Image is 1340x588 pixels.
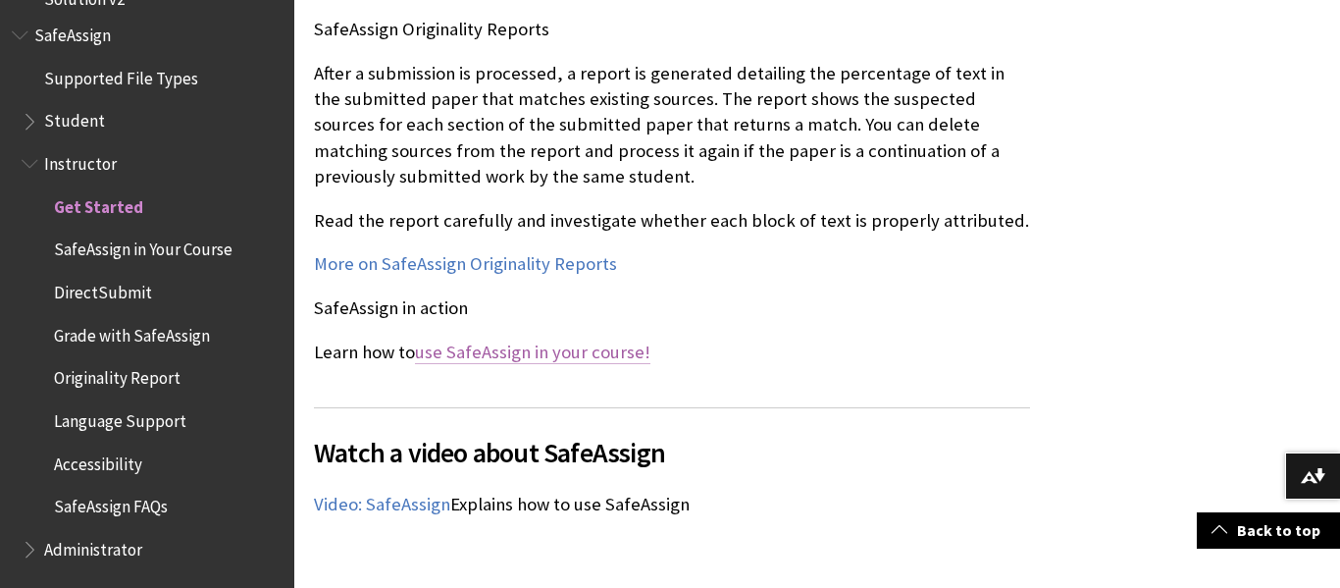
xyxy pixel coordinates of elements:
[314,493,450,516] a: Video: SafeAssign
[314,252,617,276] a: More on SafeAssign Originality Reports
[314,61,1030,189] p: After a submission is processed, a report is generated detailing the percentage of text in the su...
[44,147,117,174] span: Instructor
[415,341,650,364] a: use SafeAssign in your course!
[54,319,210,346] span: Grade with SafeAssign
[12,19,283,566] nav: Book outline for Blackboard SafeAssign
[314,432,1030,473] span: Watch a video about SafeAssign
[314,17,1030,42] p: SafeAssign Originality Reports
[314,340,1030,365] p: Learn how to
[54,404,186,431] span: Language Support
[54,276,152,302] span: DirectSubmit
[54,491,168,517] span: SafeAssign FAQs
[54,448,142,474] span: Accessibility
[314,208,1030,234] p: Read the report carefully and investigate whether each block of text is properly attributed.
[44,62,198,88] span: Supported File Types
[44,105,105,132] span: Student
[54,362,180,389] span: Originality Report
[34,19,111,45] span: SafeAssign
[314,295,1030,321] p: SafeAssign in action
[54,234,232,260] span: SafeAssign in Your Course
[54,190,143,217] span: Get Started
[314,492,1030,517] p: Explains how to use SafeAssign
[1197,512,1340,549] a: Back to top
[44,533,142,560] span: Administrator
